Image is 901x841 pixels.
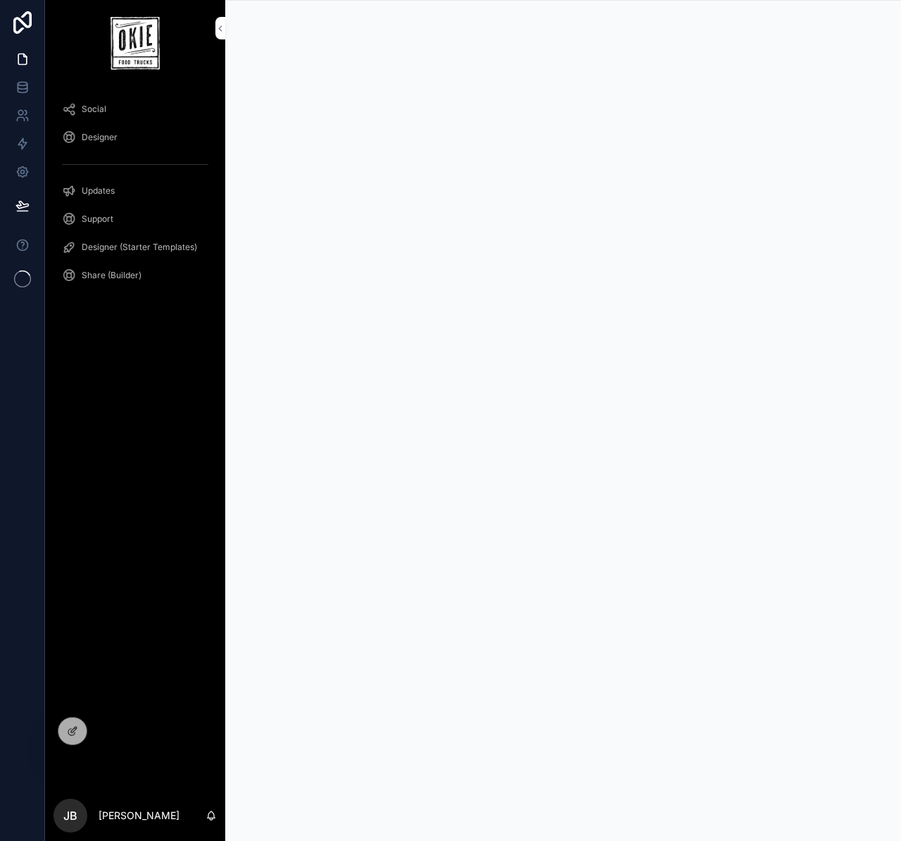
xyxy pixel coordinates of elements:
[63,807,77,824] span: JB
[45,87,225,306] div: scrollable content
[53,178,217,204] a: Updates
[53,125,217,150] a: Designer
[82,270,141,281] span: Share (Builder)
[82,242,197,253] span: Designer (Starter Templates)
[53,235,217,260] a: Designer (Starter Templates)
[82,132,118,143] span: Designer
[53,206,217,232] a: Support
[111,17,159,70] img: App logo
[53,263,217,288] a: Share (Builder)
[82,213,113,225] span: Support
[82,104,106,115] span: Social
[53,96,217,122] a: Social
[99,809,179,823] p: [PERSON_NAME]
[82,185,115,197] span: Updates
